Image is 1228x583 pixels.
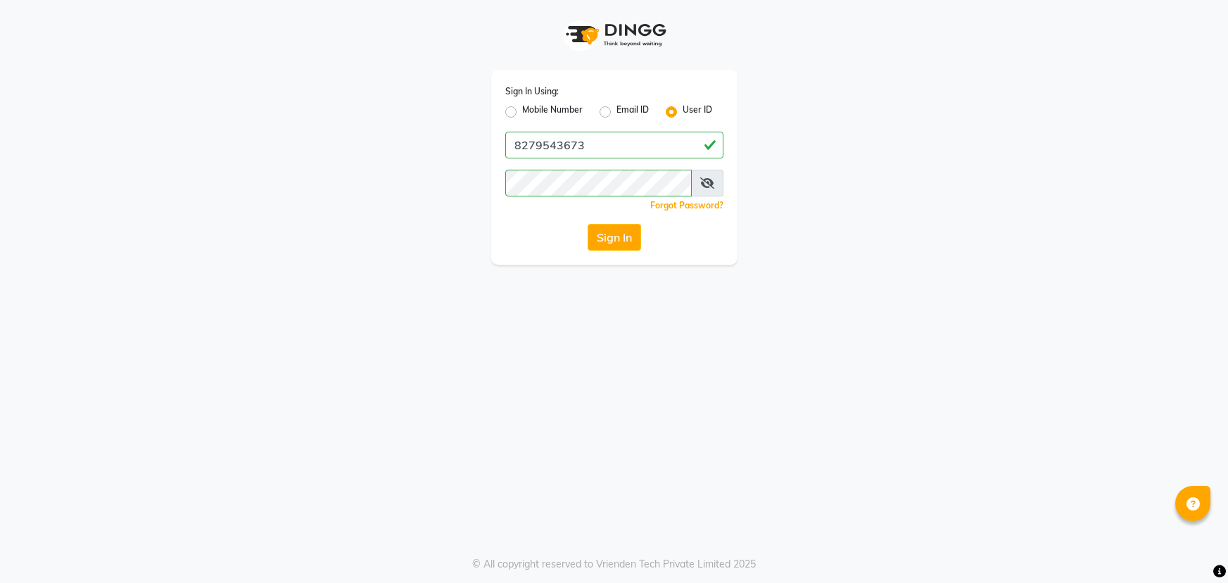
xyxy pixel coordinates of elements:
img: logo1.svg [558,14,671,56]
label: Mobile Number [522,104,583,120]
label: Sign In Using: [505,85,559,98]
button: Sign In [588,224,641,251]
label: Email ID [616,104,649,120]
input: Username [505,132,723,158]
label: User ID [683,104,712,120]
input: Username [505,170,692,196]
a: Forgot Password? [650,200,723,211]
iframe: chat widget [1169,527,1214,569]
